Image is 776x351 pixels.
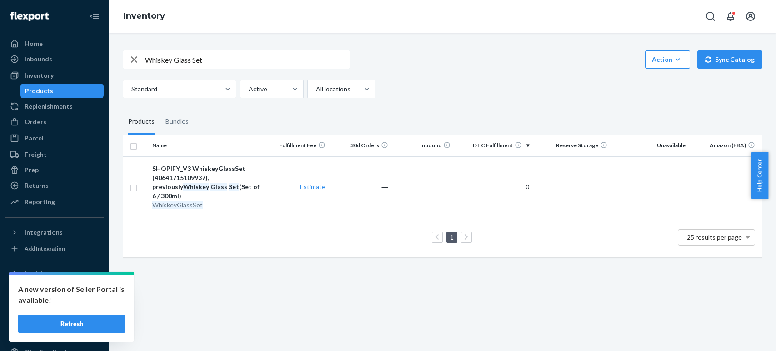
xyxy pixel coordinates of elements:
[329,156,392,217] td: ―
[18,315,125,333] button: Refresh
[25,134,44,143] div: Parcel
[124,11,165,21] a: Inventory
[25,165,39,175] div: Prep
[248,85,249,94] input: Active
[85,7,104,25] button: Close Navigation
[454,156,532,217] td: 0
[5,298,104,313] a: Settings
[533,135,611,156] th: Reserve Storage
[721,7,740,25] button: Open notifications
[25,150,47,159] div: Freight
[152,201,203,209] em: WhiskeyGlassSet
[687,233,742,241] span: 25 results per page
[25,86,53,95] div: Products
[5,284,104,295] a: Add Fast Tag
[611,135,689,156] th: Unavailable
[20,84,104,98] a: Products
[183,183,209,191] em: Whiskey
[300,183,325,191] a: Estimate
[266,135,329,156] th: Fulfillment Fee
[5,131,104,145] a: Parcel
[5,195,104,209] a: Reporting
[210,183,227,191] em: Glass
[5,329,104,344] a: Help Center
[5,115,104,129] a: Orders
[25,117,46,126] div: Orders
[741,7,760,25] button: Open account menu
[5,147,104,162] a: Freight
[25,102,73,111] div: Replenishments
[5,314,104,328] a: Talk to Support
[25,197,55,206] div: Reporting
[602,183,607,191] span: —
[680,183,686,191] span: —
[25,181,49,190] div: Returns
[392,135,455,156] th: Inbound
[25,39,43,48] div: Home
[5,99,104,114] a: Replenishments
[751,152,768,199] button: Help Center
[229,183,239,191] em: Set
[5,68,104,83] a: Inventory
[445,183,451,191] span: —
[152,164,262,201] div: SHOPIFY_V3 WhiskeyGlassSet (40641715109937), previously (Set of 6 / 300ml)
[5,52,104,66] a: Inbounds
[5,163,104,177] a: Prep
[116,3,172,30] ol: breadcrumbs
[5,266,104,280] button: Fast Tags
[697,50,762,69] button: Sync Catalog
[10,12,49,21] img: Flexport logo
[149,135,266,156] th: Name
[689,135,762,156] th: Amazon (FBA)
[701,7,720,25] button: Open Search Box
[145,50,350,69] input: Search inventory by name or sku
[329,135,392,156] th: 30d Orders
[454,135,532,156] th: DTC Fulfillment
[5,225,104,240] button: Integrations
[448,233,456,241] a: Page 1 is your current page
[25,228,63,237] div: Integrations
[165,109,189,135] div: Bundles
[5,243,104,254] a: Add Integration
[645,50,690,69] button: Action
[750,183,755,191] span: —
[18,284,125,306] p: A new version of Seller Portal is available!
[25,245,65,252] div: Add Integration
[315,85,316,94] input: All locations
[25,268,54,277] div: Fast Tags
[5,36,104,51] a: Home
[25,71,54,80] div: Inventory
[25,55,52,64] div: Inbounds
[128,109,155,135] div: Products
[652,55,683,64] div: Action
[5,178,104,193] a: Returns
